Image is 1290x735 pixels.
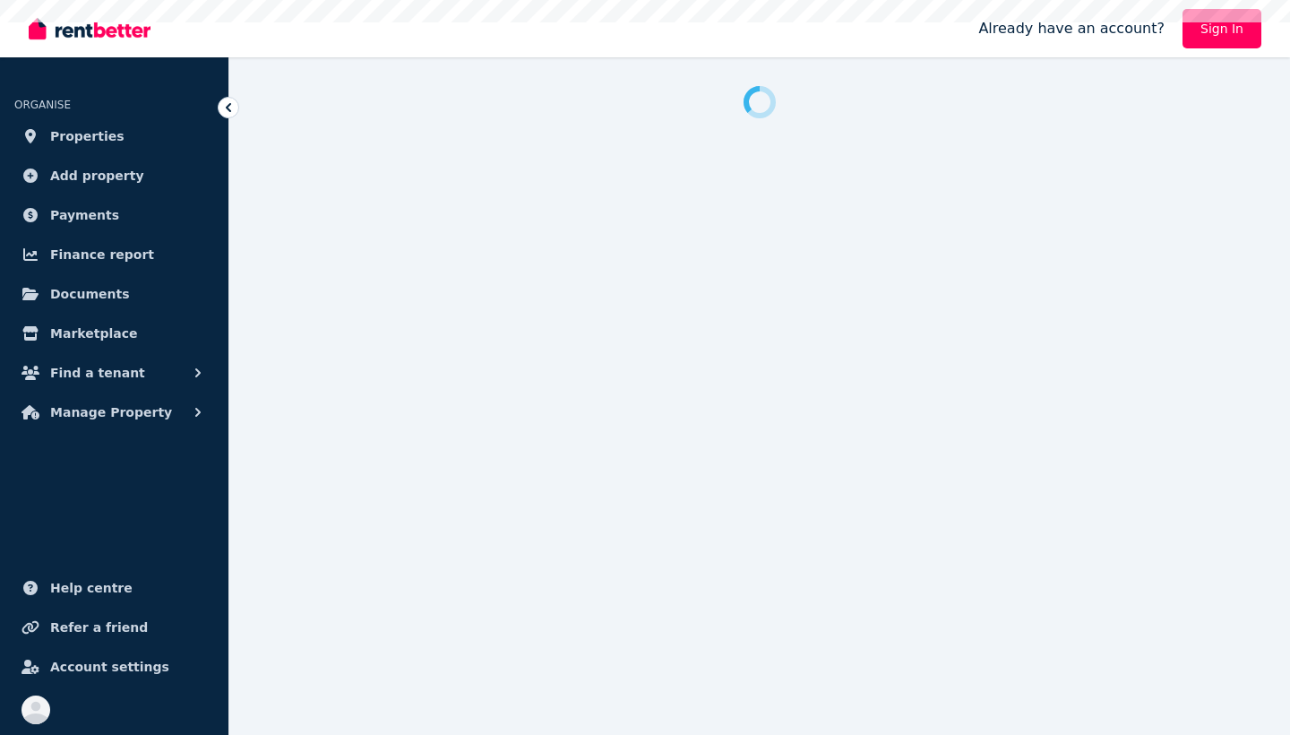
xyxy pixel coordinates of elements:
span: Documents [50,283,130,305]
a: Documents [14,276,214,312]
span: Add property [50,165,144,186]
span: Marketplace [50,323,137,344]
span: Help centre [50,577,133,599]
img: RentBetter [29,15,150,42]
span: Refer a friend [50,617,148,638]
a: Help centre [14,570,214,606]
span: Already have an account? [978,18,1165,39]
button: Manage Property [14,394,214,430]
button: Find a tenant [14,355,214,391]
a: Marketplace [14,316,214,351]
a: Refer a friend [14,610,214,645]
span: Payments [50,204,119,226]
a: Sign In [1182,9,1261,48]
a: Finance report [14,237,214,272]
a: Payments [14,197,214,233]
span: ORGANISE [14,99,71,111]
a: Account settings [14,649,214,685]
span: Find a tenant [50,362,145,384]
span: Finance report [50,244,154,265]
a: Add property [14,158,214,194]
a: Properties [14,118,214,154]
span: Account settings [50,656,169,678]
span: Properties [50,125,125,147]
span: Manage Property [50,402,172,423]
